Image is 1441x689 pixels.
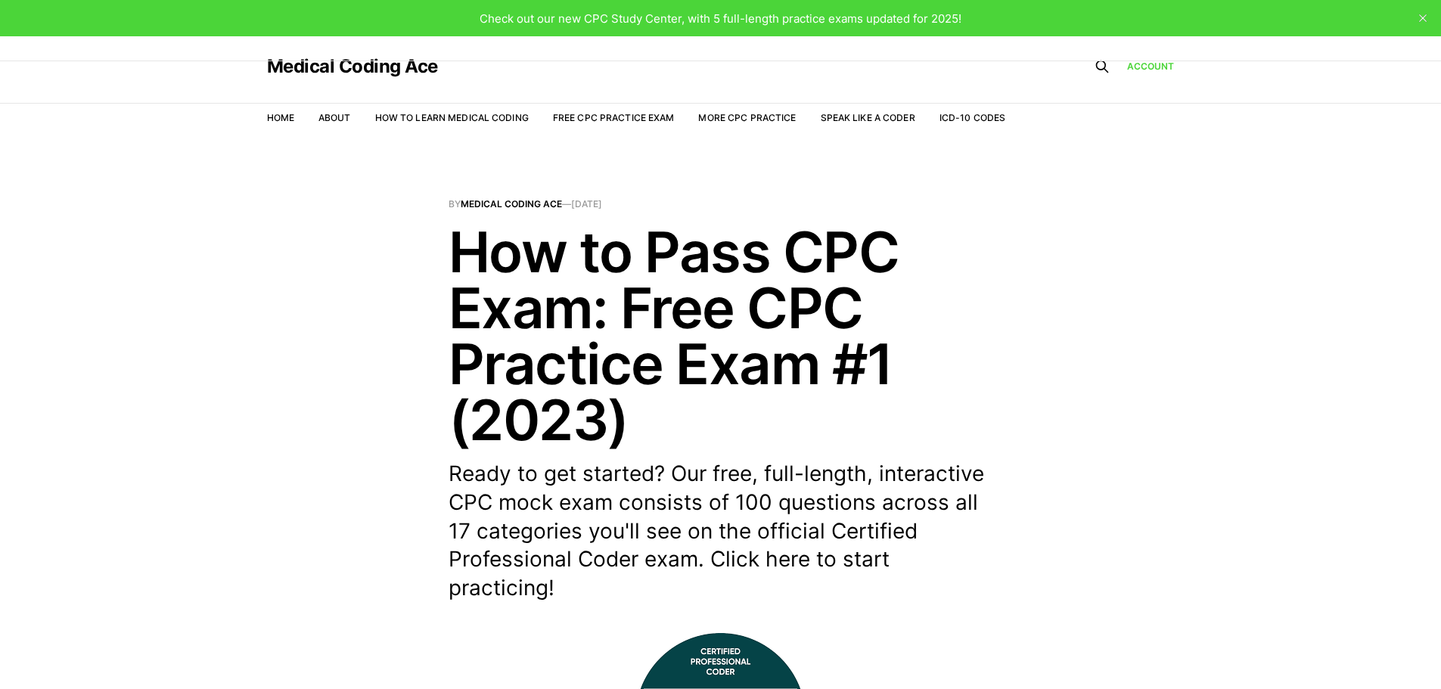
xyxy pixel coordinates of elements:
[821,112,915,123] a: Speak Like a Coder
[1127,59,1175,73] a: Account
[461,198,562,209] a: Medical Coding Ace
[318,112,351,123] a: About
[553,112,675,123] a: Free CPC Practice Exam
[1411,6,1435,30] button: close
[375,112,529,123] a: How to Learn Medical Coding
[698,112,796,123] a: More CPC Practice
[267,112,294,123] a: Home
[571,198,602,209] time: [DATE]
[267,57,438,76] a: Medical Coding Ace
[449,200,993,209] span: By —
[480,11,961,26] span: Check out our new CPC Study Center, with 5 full-length practice exams updated for 2025!
[939,112,1005,123] a: ICD-10 Codes
[449,460,993,603] p: Ready to get started? Our free, full-length, interactive CPC mock exam consists of 100 questions ...
[449,224,993,448] h1: How to Pass CPC Exam: Free CPC Practice Exam #1 (2023)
